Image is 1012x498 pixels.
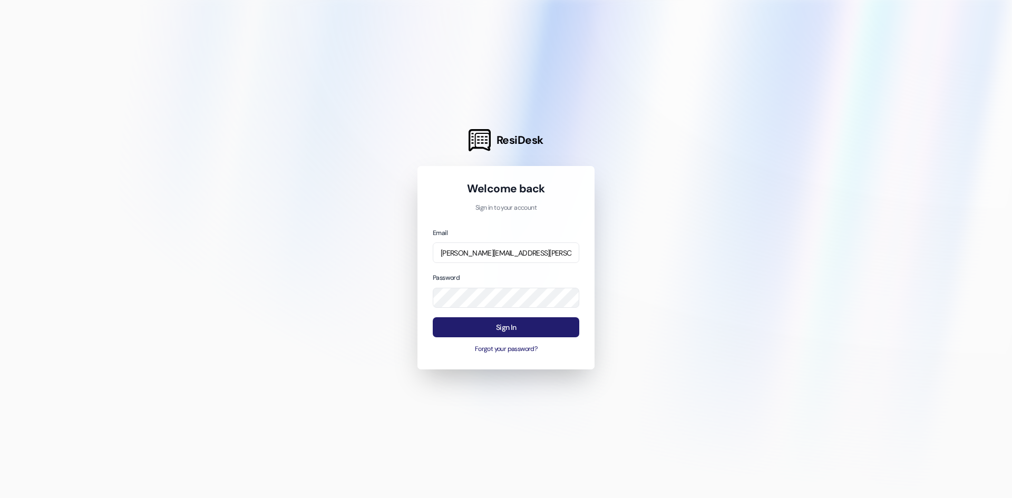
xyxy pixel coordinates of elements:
button: Forgot your password? [433,345,579,354]
p: Sign in to your account [433,203,579,213]
button: Sign In [433,317,579,338]
h1: Welcome back [433,181,579,196]
img: ResiDesk Logo [469,129,491,151]
label: Email [433,229,447,237]
input: name@example.com [433,242,579,263]
label: Password [433,274,460,282]
span: ResiDesk [497,133,543,148]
